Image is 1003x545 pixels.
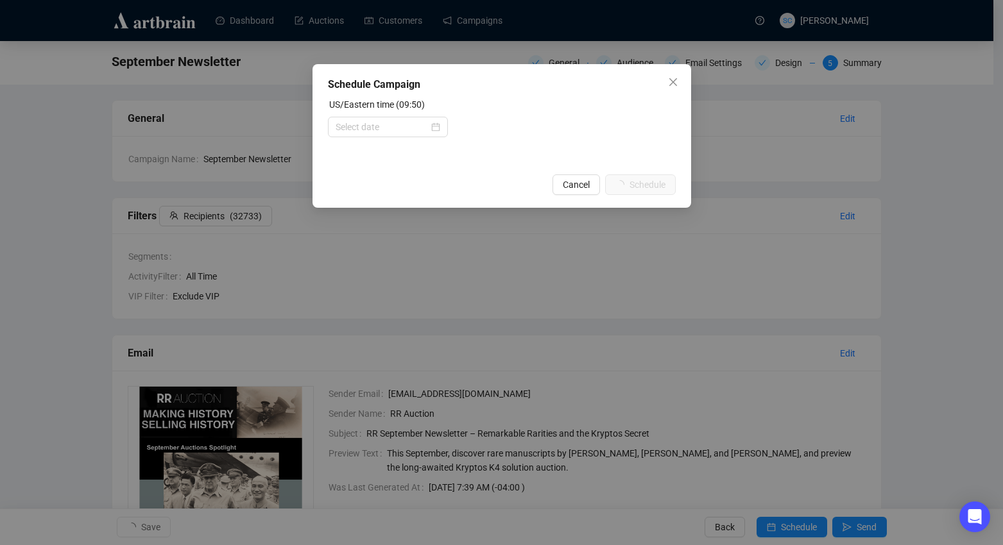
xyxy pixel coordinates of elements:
button: Close [663,72,683,92]
input: Select date [336,120,429,134]
div: Open Intercom Messenger [959,501,990,532]
label: US/Eastern time (09:50) [329,99,425,110]
button: Cancel [553,174,600,195]
button: Schedule [605,174,676,195]
span: Cancel [563,178,590,192]
span: close [668,77,678,87]
div: Schedule Campaign [328,77,676,92]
